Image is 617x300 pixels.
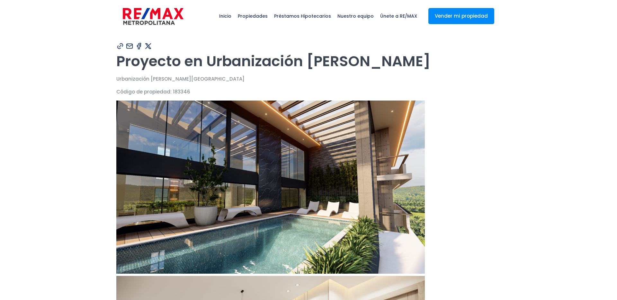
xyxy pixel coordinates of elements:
span: Propiedades [235,6,271,26]
span: Nuestro equipo [334,6,377,26]
img: remax-metropolitana-logo [123,7,183,26]
span: Inicio [216,6,235,26]
h1: Proyecto en Urbanización [PERSON_NAME] [116,52,501,70]
a: Vender mi propiedad [428,8,494,24]
p: Urbanización [PERSON_NAME][GEOGRAPHIC_DATA] [116,75,501,83]
img: Compartir [144,42,152,50]
img: Compartir [116,42,124,50]
span: Código de propiedad: [116,88,172,95]
img: Compartir [135,42,143,50]
span: 183346 [173,88,190,95]
img: Compartir [126,42,134,50]
img: Proyecto en Urbanización Thomen [116,101,425,274]
span: Únete a RE/MAX [377,6,420,26]
span: Préstamos Hipotecarios [271,6,334,26]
